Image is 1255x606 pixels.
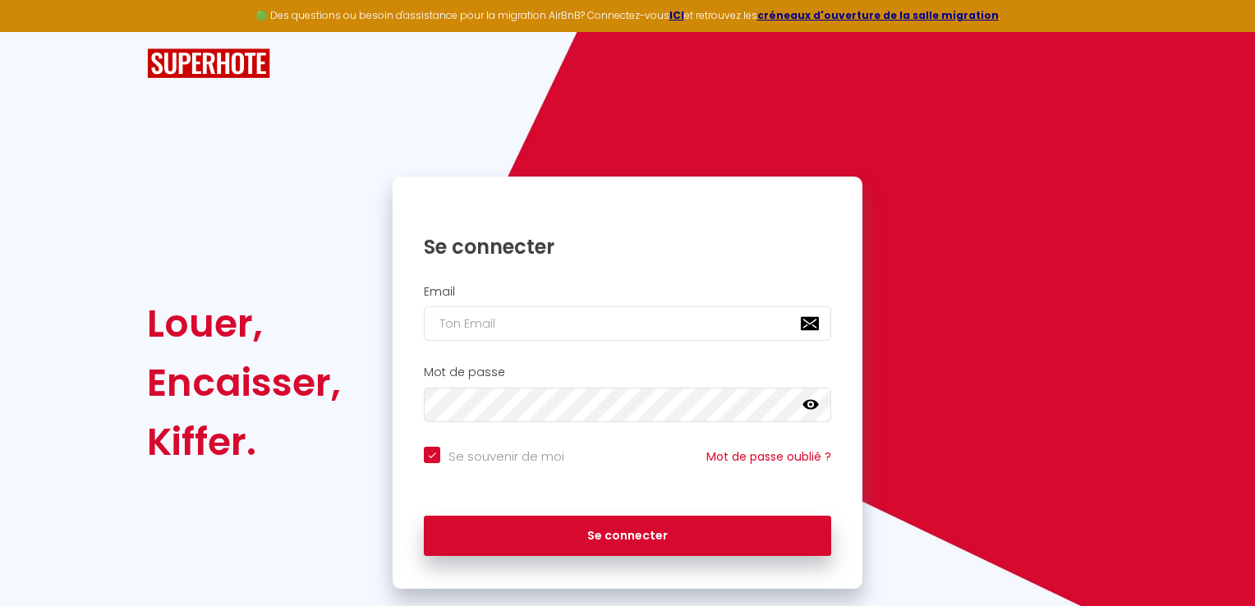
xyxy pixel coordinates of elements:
h1: Se connecter [424,234,831,259]
div: Kiffer. [147,412,341,471]
div: Louer, [147,294,341,353]
div: Encaisser, [147,353,341,412]
button: Ouvrir le widget de chat LiveChat [13,7,62,56]
a: créneaux d'ouverture de la salle migration [757,8,999,22]
img: SuperHote logo [147,48,270,79]
a: ICI [669,8,684,22]
h2: Email [424,285,831,299]
button: Se connecter [424,516,831,557]
a: Mot de passe oublié ? [706,448,831,465]
h2: Mot de passe [424,365,831,379]
input: Ton Email [424,306,831,341]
